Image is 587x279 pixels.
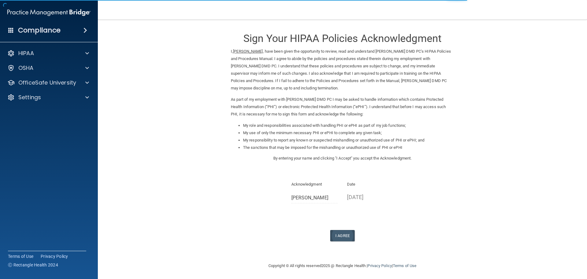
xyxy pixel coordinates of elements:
a: Settings [7,94,89,101]
p: Date [347,181,394,188]
li: The sanctions that may be imposed for the mishandling or unauthorized use of PHI or ePHI [243,144,454,151]
p: I, , have been given the opportunity to review, read and understand [PERSON_NAME] DMD PC’s HIPAA ... [231,48,454,92]
p: Settings [18,94,41,101]
h4: Compliance [18,26,61,35]
a: OfficeSafe University [7,79,89,86]
button: I Agree [330,230,355,241]
p: [DATE] [347,192,394,202]
p: By entering your name and clicking "I Accept" you accept the Acknowledgment. [231,155,454,162]
span: Ⓒ Rectangle Health 2024 [8,262,58,268]
a: Terms of Use [393,263,416,268]
div: Copyright © All rights reserved 2025 @ Rectangle Health | | [231,256,454,276]
ins: [PERSON_NAME] [233,49,263,54]
iframe: Drift Widget Chat Controller [481,236,580,260]
p: OfficeSafe University [18,79,76,86]
p: HIPAA [18,50,34,57]
p: Acknowledgment [291,181,338,188]
h3: Sign Your HIPAA Policies Acknowledgment [231,33,454,44]
img: PMB logo [7,6,90,19]
input: Full Name [291,192,338,203]
a: Terms of Use [8,253,33,259]
li: My role and responsibilities associated with handling PHI or ePHI as part of my job functions; [243,122,454,129]
p: OSHA [18,64,34,72]
p: As part of my employment with [PERSON_NAME] DMD PC I may be asked to handle information which con... [231,96,454,118]
a: Privacy Policy [41,253,68,259]
a: OSHA [7,64,89,72]
a: Privacy Policy [367,263,392,268]
a: HIPAA [7,50,89,57]
li: My responsibility to report any known or suspected mishandling or unauthorized use of PHI or ePHI... [243,137,454,144]
li: My use of only the minimum necessary PHI or ePHI to complete any given task; [243,129,454,137]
